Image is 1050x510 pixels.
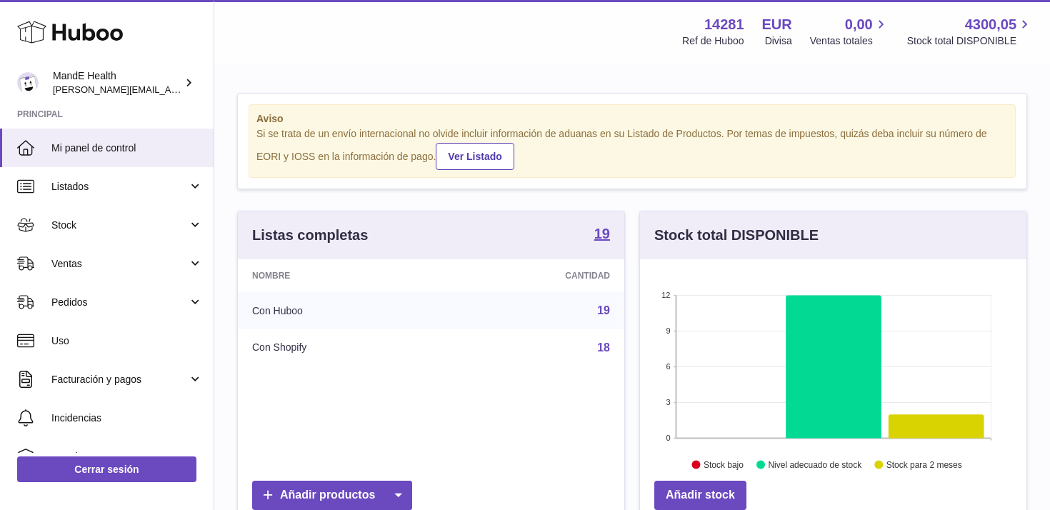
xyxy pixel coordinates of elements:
[682,34,744,48] div: Ref de Huboo
[51,219,188,232] span: Stock
[666,398,670,406] text: 3
[256,112,1008,126] strong: Aviso
[17,72,39,94] img: luis.mendieta@mandehealth.com
[666,326,670,335] text: 9
[597,341,610,354] a: 18
[436,143,514,170] a: Ver Listado
[810,34,889,48] span: Ventas totales
[666,362,670,371] text: 6
[256,127,1008,170] div: Si se trata de un envío internacional no olvide incluir información de aduanas en su Listado de P...
[594,226,610,244] a: 19
[654,226,819,245] h3: Stock total DISPONIBLE
[51,450,203,464] span: Canales
[252,226,368,245] h3: Listas completas
[238,292,443,329] td: Con Huboo
[666,434,670,442] text: 0
[17,456,196,482] a: Cerrar sesión
[51,180,188,194] span: Listados
[51,296,188,309] span: Pedidos
[661,291,670,299] text: 12
[762,15,792,34] strong: EUR
[704,459,744,469] text: Stock bajo
[654,481,746,510] a: Añadir stock
[704,15,744,34] strong: 14281
[51,411,203,425] span: Incidencias
[238,329,443,366] td: Con Shopify
[238,259,443,292] th: Nombre
[965,15,1016,34] span: 4300,05
[53,84,363,95] span: [PERSON_NAME][EMAIL_ADDRESS][PERSON_NAME][DOMAIN_NAME]
[886,459,962,469] text: Stock para 2 meses
[765,34,792,48] div: Divisa
[810,15,889,48] a: 0,00 Ventas totales
[53,69,181,96] div: MandE Health
[597,304,610,316] a: 19
[51,141,203,155] span: Mi panel de control
[252,481,412,510] a: Añadir productos
[51,373,188,386] span: Facturación y pagos
[907,15,1033,48] a: 4300,05 Stock total DISPONIBLE
[845,15,873,34] span: 0,00
[443,259,624,292] th: Cantidad
[594,226,610,241] strong: 19
[768,459,862,469] text: Nivel adecuado de stock
[51,257,188,271] span: Ventas
[51,334,203,348] span: Uso
[907,34,1033,48] span: Stock total DISPONIBLE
